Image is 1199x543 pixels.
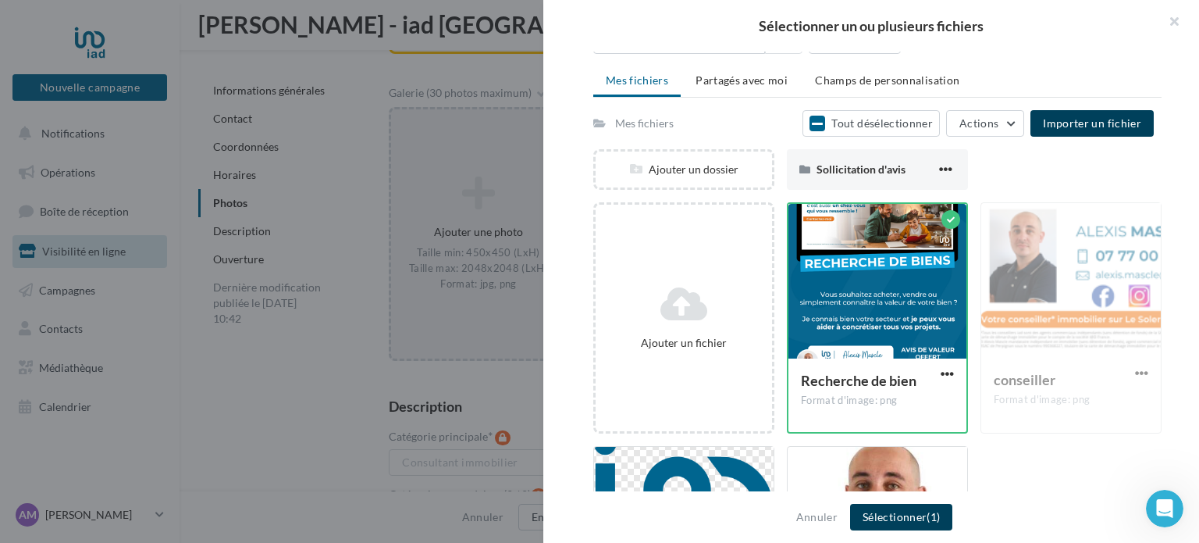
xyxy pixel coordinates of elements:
[60,362,269,391] a: comment optimiser votre fiche point de vente.
[190,207,297,223] p: Environ 10 minutes
[696,73,788,87] span: Partagés avec moi
[16,207,63,223] p: 3 étapes
[10,6,40,36] button: go back
[77,427,215,440] b: "Fiche point de vente"
[101,170,243,185] div: Service-Client de Digitaleo
[22,118,290,155] div: Suivez ce pas à pas et si besoin, écrivez-nous à
[815,73,959,87] span: Champs de personnalisation
[801,394,954,408] div: Format d'image: png
[22,62,290,118] div: Débuter avec la visibilité en ligne
[802,110,940,137] button: Tout désélectionner
[850,504,952,530] button: Sélectionner(1)
[60,411,189,423] b: Cliquez sur une fiche
[142,313,261,325] b: "Visibilité en ligne"
[60,409,272,459] div: , puis sur pour la modifier.
[615,116,674,131] div: Mes fichiers
[29,268,283,305] div: 1Mettre des fiches points de vente à jour
[602,335,766,351] div: Ajouter un fichier
[1146,490,1183,527] iframe: Intercom live chat
[790,508,844,527] button: Annuler
[606,73,668,87] span: Mes fichiers
[1043,116,1141,130] span: Importer un fichier
[60,273,265,305] div: Mettre des fiches points de vente à jour
[927,510,940,523] span: (1)
[568,19,1174,33] h2: Sélectionner un ou plusieurs fichiers
[1030,110,1154,137] button: Importer un fichier
[274,7,302,35] div: Fermer
[817,163,905,176] span: Sollicitation d'avis
[69,165,94,190] img: Profile image for Service-Client
[68,138,286,153] a: [EMAIL_ADDRESS][DOMAIN_NAME]
[959,116,998,130] span: Actions
[60,311,272,393] div: Depuis l'onglet , retrouvez l'ensemble de vos fiches établissements. Un smiley vous indique
[946,110,1024,137] button: Actions
[801,372,916,389] span: Recherche de bien
[596,162,772,177] div: Ajouter un dossier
